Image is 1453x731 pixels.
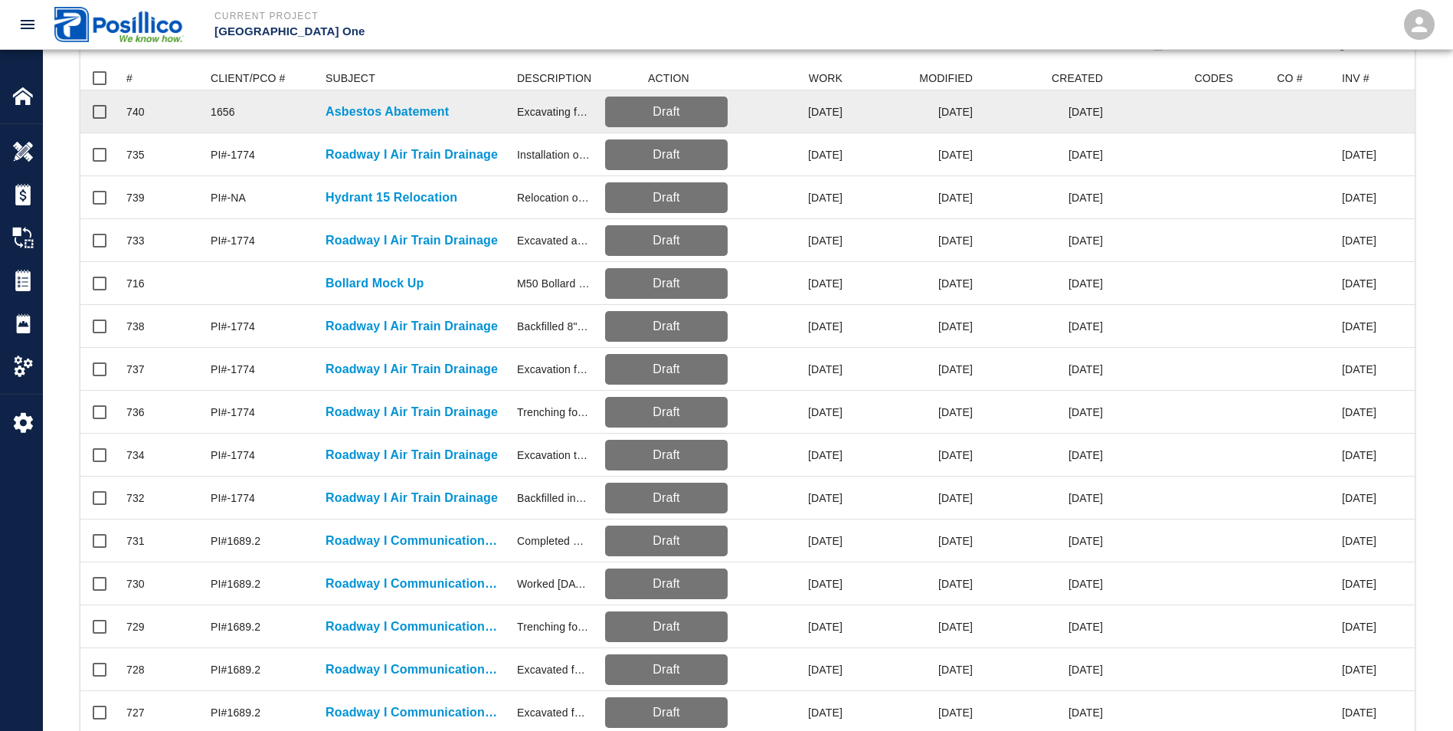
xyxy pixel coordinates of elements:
[126,233,145,248] div: 733
[318,66,509,90] div: SUBJECT
[611,446,722,464] p: Draft
[980,562,1111,605] div: [DATE]
[1342,619,1376,634] div: July 2025
[850,305,980,348] div: [DATE]
[119,66,203,90] div: #
[211,619,260,634] div: PI#1689.2
[326,103,449,121] a: Asbestos Abatement
[326,446,498,464] a: Roadway I Air Train Drainage
[611,532,722,550] p: Draft
[326,66,375,90] div: SUBJECT
[735,605,850,648] div: [DATE]
[211,319,255,334] div: PI#-1774
[1342,533,1376,549] div: July 2025
[850,477,980,520] div: [DATE]
[1052,66,1103,90] div: CREATED
[735,90,850,133] div: [DATE]
[919,66,973,90] div: MODIFIED
[326,703,502,722] a: Roadway I Communications Add On
[809,66,843,90] div: WORK
[1342,233,1376,248] div: July 2025
[735,133,850,176] div: [DATE]
[1342,66,1370,90] div: INV #
[611,661,722,679] p: Draft
[1342,405,1376,420] div: July 2025
[1376,657,1453,731] div: Chat Widget
[517,490,590,506] div: Backfilled installed 8" DIP for airtrain drainage
[517,190,590,205] div: Relocation of previously installed fire hydrant 15 per TCC direction. PBES excavated, installed, ...
[517,619,590,634] div: Trenching for commnications duct bank and poured concrete
[850,434,980,477] div: [DATE]
[735,520,850,562] div: [DATE]
[326,146,498,164] a: Roadway I Air Train Drainage
[735,434,850,477] div: [DATE]
[611,231,722,250] p: Draft
[126,705,145,720] div: 727
[980,219,1111,262] div: [DATE]
[597,66,735,90] div: ACTION
[517,533,590,549] div: Completed backfill and compaction of additional communications ductbanks
[1342,362,1376,377] div: July 2025
[850,391,980,434] div: [DATE]
[214,23,810,41] p: [GEOGRAPHIC_DATA] One
[735,219,850,262] div: [DATE]
[126,405,145,420] div: 736
[211,362,255,377] div: PI#-1774
[211,233,255,248] div: PI#-1774
[211,147,255,162] div: PI#-1774
[735,562,850,605] div: [DATE]
[980,262,1111,305] div: [DATE]
[850,562,980,605] div: [DATE]
[611,403,722,421] p: Draft
[326,274,424,293] p: Bollard Mock Up
[203,66,318,90] div: CLIENT/PCO #
[735,262,850,305] div: [DATE]
[509,66,597,90] div: DESCRIPTION
[126,362,145,377] div: 737
[850,605,980,648] div: [DATE]
[517,362,590,377] div: Excavation for air train drainage
[1111,66,1241,90] div: CODES
[980,176,1111,219] div: [DATE]
[326,403,498,421] a: Roadway I Air Train Drainage
[1342,490,1376,506] div: July 2025
[326,575,502,593] a: Roadway I Communications Add On
[980,348,1111,391] div: [DATE]
[1334,66,1422,90] div: INV #
[980,305,1111,348] div: [DATE]
[211,662,260,677] div: PI#1689.2
[211,190,246,205] div: PI#-NA
[648,66,689,90] div: ACTION
[326,360,498,379] p: Roadway I Air Train Drainage
[211,66,286,90] div: CLIENT/PCO #
[326,489,498,507] a: Roadway I Air Train Drainage
[326,188,457,207] p: Hydrant 15 Relocation
[980,90,1111,133] div: [DATE]
[611,618,722,636] p: Draft
[611,317,722,336] p: Draft
[126,490,145,506] div: 732
[980,477,1111,520] div: [DATE]
[1241,66,1334,90] div: CO #
[980,520,1111,562] div: [DATE]
[326,618,502,636] a: Roadway I Communications Add On
[126,619,145,634] div: 729
[517,104,590,120] div: Excavating for the (2) 85 LF electrical duct banks for gramercy to abate in the RUGTC Area going ...
[517,405,590,420] div: Trenching for air train connection points
[517,233,590,248] div: Excavated and installed 8" DIP for airtrain drainage col 66
[735,176,850,219] div: [DATE]
[326,231,498,250] a: Roadway I Air Train Drainage
[326,317,498,336] p: Roadway I Air Train Drainage
[9,6,46,43] button: open drawer
[211,576,260,592] div: PI#1689.2
[211,405,255,420] div: PI#-1774
[611,360,722,379] p: Draft
[1342,276,1376,291] div: June 2025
